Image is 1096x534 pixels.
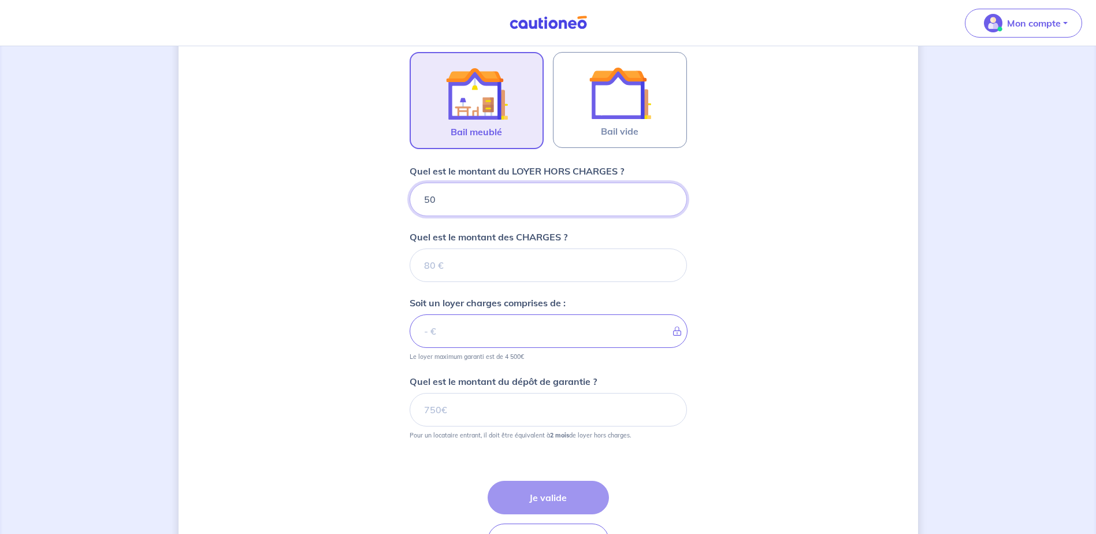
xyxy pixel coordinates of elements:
input: 750€ [410,183,687,216]
img: Cautioneo [505,16,592,30]
span: Bail vide [601,124,638,138]
p: Mon compte [1007,16,1061,30]
input: 80 € [410,249,687,282]
span: Bail meublé [451,125,502,139]
p: Pour un locataire entrant, il doit être équivalent à de loyer hors charges. [410,431,631,439]
input: 750€ [410,393,687,427]
p: Quel est le montant du dépôt de garantie ? [410,374,597,388]
p: Soit un loyer charges comprises de : [410,296,566,310]
p: Quel est le montant des CHARGES ? [410,230,567,244]
strong: 2 mois [550,431,569,439]
img: illu_empty_lease.svg [589,62,651,124]
img: illu_account_valid_menu.svg [984,14,1002,32]
img: illu_furnished_lease.svg [445,62,508,125]
p: Quel est le montant du LOYER HORS CHARGES ? [410,164,624,178]
p: Le loyer maximum garanti est de 4 500€ [410,353,524,361]
button: illu_account_valid_menu.svgMon compte [965,9,1082,38]
input: - € [410,314,688,348]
